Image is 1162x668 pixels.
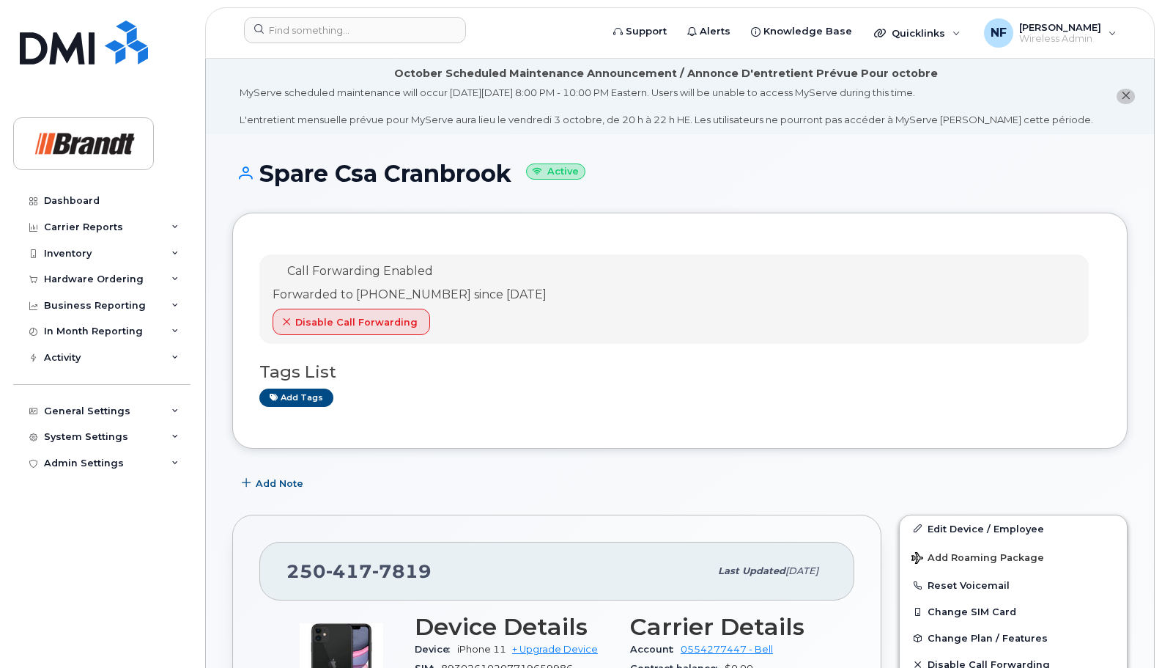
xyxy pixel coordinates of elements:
[232,161,1128,186] h1: Spare Csa Cranbrook
[785,565,818,576] span: [DATE]
[286,560,432,582] span: 250
[259,363,1100,381] h3: Tags List
[928,633,1048,644] span: Change Plan / Features
[911,552,1044,566] span: Add Roaming Package
[526,164,585,180] small: Active
[273,287,547,304] div: Forwarded to [PHONE_NUMBER] since [DATE]
[630,614,828,640] h3: Carrier Details
[259,389,333,407] a: Add tags
[326,560,372,582] span: 417
[681,644,773,655] a: 0554277447 - Bell
[900,542,1127,572] button: Add Roaming Package
[240,86,1093,127] div: MyServe scheduled maintenance will occur [DATE][DATE] 8:00 PM - 10:00 PM Eastern. Users will be u...
[287,264,433,278] span: Call Forwarding Enabled
[718,565,785,576] span: Last updated
[512,644,598,655] a: + Upgrade Device
[630,644,681,655] span: Account
[900,572,1127,598] button: Reset Voicemail
[415,644,457,655] span: Device
[900,598,1127,625] button: Change SIM Card
[372,560,432,582] span: 7819
[256,477,303,491] span: Add Note
[457,644,506,655] span: iPhone 11
[232,471,316,497] button: Add Note
[900,515,1127,542] a: Edit Device / Employee
[1117,89,1135,104] button: close notification
[273,309,430,335] button: Disable Call Forwarding
[415,614,613,640] h3: Device Details
[394,66,938,81] div: October Scheduled Maintenance Announcement / Annonce D'entretient Prévue Pour octobre
[900,625,1127,651] button: Change Plan / Features
[295,315,418,329] span: Disable Call Forwarding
